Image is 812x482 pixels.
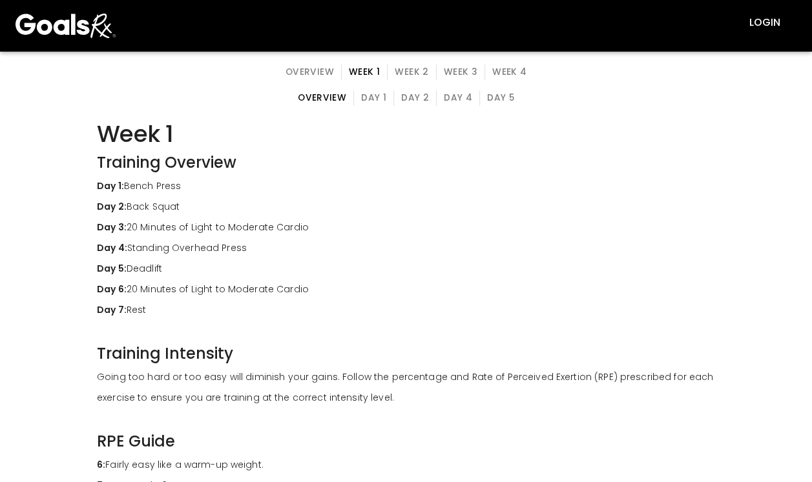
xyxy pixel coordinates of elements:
strong: Day 5: [97,262,127,275]
button: Week 4 [484,65,534,80]
button: Day 4 [436,90,480,106]
button: Day 5 [479,90,521,106]
button: Week 1 [341,65,388,80]
h1: Week 1 [97,119,174,150]
p: Fairly easy like a warm-up weight. [97,454,264,475]
strong: Day 1: [97,179,124,192]
button: overview [291,90,354,106]
p: Going too hard or too easy will diminish your gains. Follow the percentage and Rate of Perceived ... [97,367,715,408]
strong: Day 7: [97,303,127,316]
strong: Day 6: [97,283,127,296]
p: 20 Minutes of Light to Moderate Cardio [97,217,309,237]
p: Rest [97,299,146,320]
p: 20 Minutes of Light to Moderate Cardio [97,279,309,299]
button: Week 3 [436,65,485,80]
h3: RPE Guide [97,428,175,454]
button: overview [278,65,342,80]
button: Week 2 [387,65,436,80]
p: Bench Press [97,176,181,196]
button: Day 1 [353,90,394,106]
strong: Day 2: [97,200,127,213]
p: Standing Overhead Press [97,237,247,258]
strong: Day 4: [97,241,127,254]
h3: Training Overview [97,150,236,176]
button: Day 2 [393,90,437,106]
strong: Day 3: [97,221,127,234]
p: Back Squat [97,196,180,217]
h3: Training Intensity [97,341,233,367]
strong: 6: [97,458,105,471]
p: Deadlift [97,258,162,279]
